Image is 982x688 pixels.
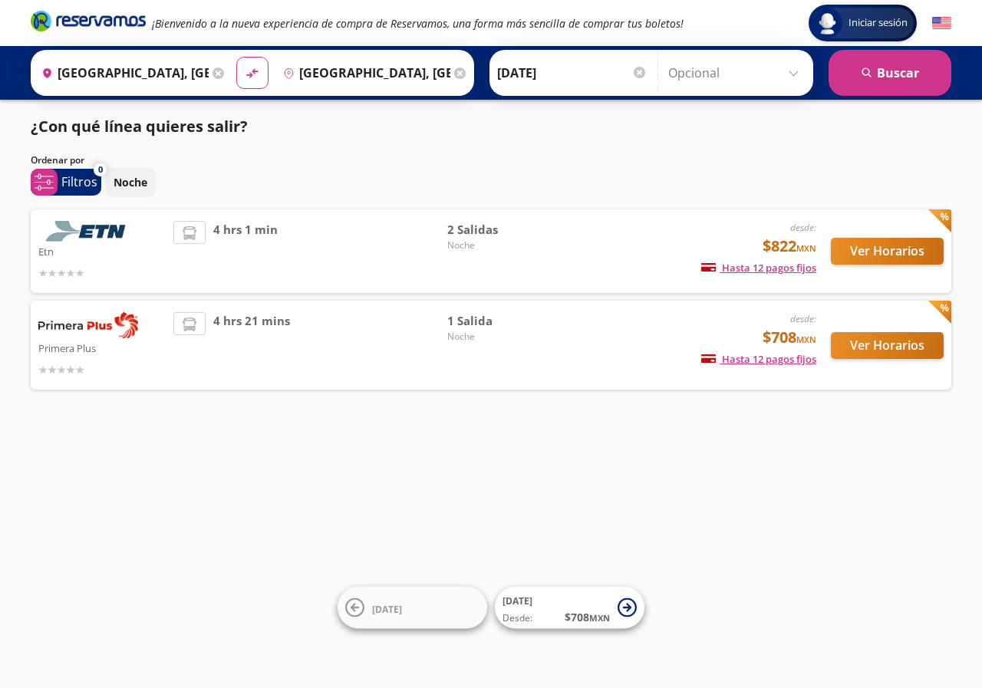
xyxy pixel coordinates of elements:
button: Noche [105,167,156,197]
input: Buscar Origen [35,54,209,92]
span: Desde: [503,611,532,625]
em: desde: [790,221,816,234]
span: [DATE] [372,602,402,615]
span: 4 hrs 21 mins [213,312,290,378]
small: MXN [589,612,610,624]
span: Iniciar sesión [842,15,914,31]
span: 4 hrs 1 min [213,221,278,281]
em: desde: [790,312,816,325]
span: Noche [447,330,555,344]
span: [DATE] [503,594,532,607]
img: Primera Plus [38,312,138,338]
span: 1 Salida [447,312,555,330]
img: Etn [38,221,138,242]
button: Buscar [829,50,951,96]
button: English [932,14,951,33]
button: [DATE] [338,587,487,629]
span: $822 [763,235,816,258]
button: Ver Horarios [831,332,944,359]
button: [DATE]Desde:$708MXN [495,587,644,629]
p: Primera Plus [38,338,166,357]
button: 0Filtros [31,169,101,196]
input: Elegir Fecha [497,54,648,92]
em: ¡Bienvenido a la nueva experiencia de compra de Reservamos, una forma más sencilla de comprar tus... [152,16,684,31]
p: Etn [38,242,166,260]
button: Ver Horarios [831,238,944,265]
input: Buscar Destino [277,54,450,92]
p: Noche [114,174,147,190]
span: Hasta 12 pagos fijos [701,261,816,275]
p: Filtros [61,173,97,191]
span: $ 708 [565,609,610,625]
p: Ordenar por [31,153,84,167]
i: Brand Logo [31,9,146,32]
span: 2 Salidas [447,221,555,239]
p: ¿Con qué línea quieres salir? [31,115,248,138]
span: Hasta 12 pagos fijos [701,352,816,366]
span: 0 [98,163,103,176]
span: $708 [763,326,816,349]
a: Brand Logo [31,9,146,37]
span: Noche [447,239,555,252]
input: Opcional [668,54,806,92]
small: MXN [796,334,816,345]
small: MXN [796,242,816,254]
